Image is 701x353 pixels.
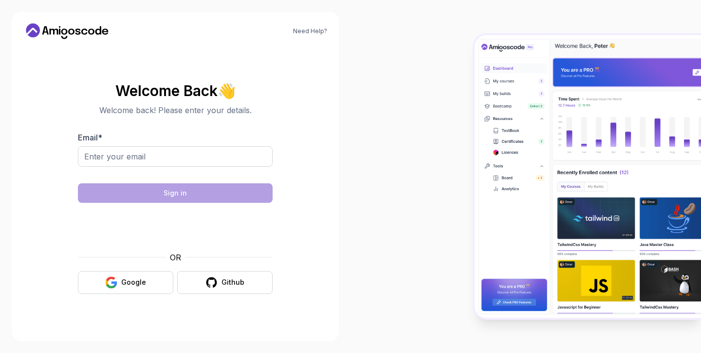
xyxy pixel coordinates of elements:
button: Github [177,271,273,294]
button: Google [78,271,173,294]
span: 👋 [216,79,239,102]
p: Welcome back! Please enter your details. [78,104,273,116]
a: Need Help? [293,27,327,35]
div: Sign in [164,188,187,198]
a: Home link [23,23,111,39]
h2: Welcome Back [78,83,273,98]
button: Sign in [78,183,273,203]
input: Enter your email [78,146,273,167]
img: Amigoscode Dashboard [475,35,701,317]
p: OR [170,252,181,263]
label: Email * [78,133,102,142]
div: Google [121,277,146,287]
iframe: Widget containing checkbox for hCaptcha security challenge [102,209,249,246]
div: Github [221,277,244,287]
